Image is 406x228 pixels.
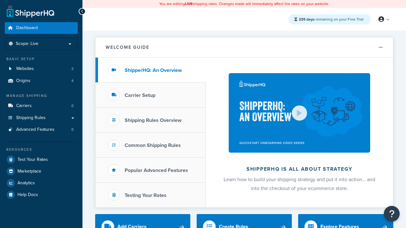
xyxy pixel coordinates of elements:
[125,92,155,98] h3: Carrier Setup
[5,147,78,152] div: Resources
[71,103,74,109] span: 0
[16,103,32,109] span: Carriers
[16,78,30,84] span: Origins
[5,56,78,62] div: Basic Setup
[5,177,78,189] a: Analytics
[17,180,35,186] span: Analytics
[16,127,55,132] span: Advanced Features
[5,154,78,165] a: Test Your Rates
[16,41,38,47] span: Scope: Live
[5,22,78,34] a: Dashboard
[71,127,74,132] span: 0
[16,66,34,72] span: Websites
[17,169,41,174] span: Marketplace
[5,63,78,75] li: Websites
[5,100,78,112] li: Carriers
[223,166,376,172] h2: ShipperHQ is all about strategy
[5,63,78,75] a: Websites2
[5,124,78,136] a: Advanced Features0
[16,25,38,31] span: Dashboard
[5,166,78,177] a: Marketplace
[185,1,193,7] b: LIVE
[125,117,181,123] h3: Shipping Rules Overview
[224,176,375,192] span: Learn how to build your shipping strategy and put it into action… and into the checkout of your e...
[125,193,167,198] h3: Testing Your Rates
[16,115,46,121] span: Shipping Rules
[125,168,188,173] h3: Popular Advanced Features
[5,100,78,112] a: Carriers0
[71,66,74,72] span: 2
[299,16,363,22] span: remaining on your Free Trial
[125,142,181,148] h3: Common Shipping Rules
[5,75,78,87] a: Origins4
[299,16,315,22] strong: 235 days
[5,189,78,200] a: Help Docs
[17,157,48,162] span: Test Your Rates
[5,93,78,98] div: Manage Shipping
[17,192,38,198] span: Help Docs
[5,124,78,136] li: Advanced Features
[71,78,74,84] span: 4
[125,67,182,73] h3: ShipperHQ: An Overview
[95,37,393,58] button: Welcome Guide
[106,45,149,50] h2: Welcome Guide
[5,112,78,124] a: Shipping Rules
[229,73,370,153] img: ShipperHQ is all about strategy
[384,206,400,222] button: Open Resource Center
[5,75,78,87] li: Origins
